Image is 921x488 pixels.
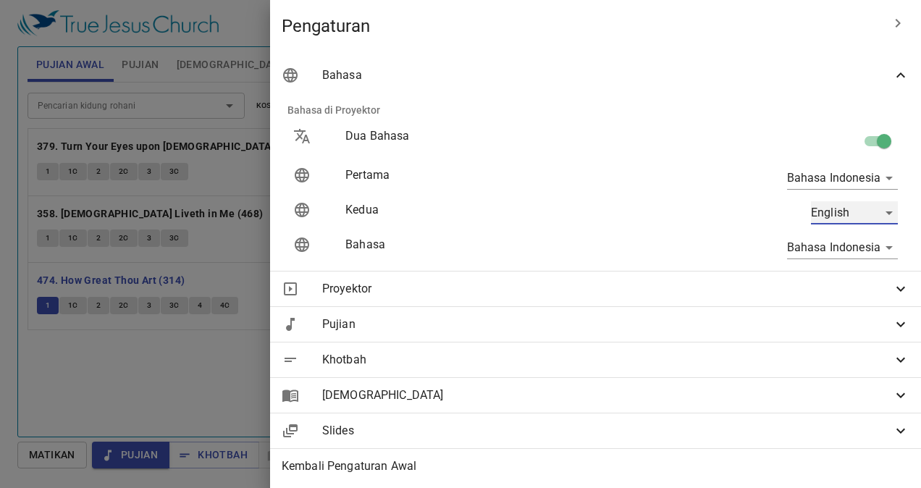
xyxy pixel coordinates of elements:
span: Kembali Pengaturan Awal [282,458,909,475]
div: Pujian [270,307,921,342]
span: Slides [322,422,892,439]
div: Slides [270,413,921,448]
span: Bahasa [322,67,892,84]
div: Bahasa Indonesia [787,236,898,259]
span: Proyektor [322,280,892,298]
div: Proyektor [270,272,921,306]
div: [DEMOGRAPHIC_DATA] [270,378,921,413]
span: Khotbah [322,351,892,369]
span: Pujian [322,316,892,333]
div: Khotbah [270,342,921,377]
span: [DEMOGRAPHIC_DATA] [322,387,892,404]
li: Bahasa di Proyektor [276,93,915,127]
p: Kedua [345,201,636,219]
p: Pertama [345,167,636,184]
p: Bahasa [345,236,636,253]
div: Bahasa [270,58,921,93]
p: Dua Bahasa [345,127,636,145]
div: Kembali Pengaturan Awal [270,449,921,484]
span: Pengaturan [282,14,880,38]
div: Bahasa Indonesia [787,167,898,190]
div: English [811,201,898,224]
